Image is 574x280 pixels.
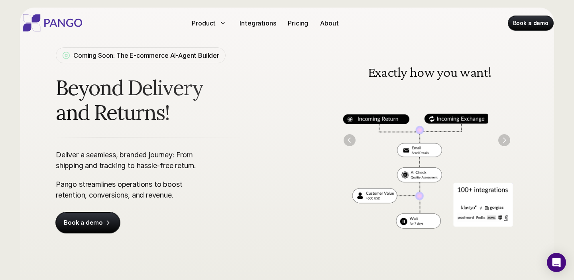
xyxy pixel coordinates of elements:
img: Back Arrow [344,134,356,146]
a: About [317,17,342,29]
p: Integrations [240,18,276,28]
p: Deliver a seamless, branded journey: From shipping and tracking to hassle-free return. [56,149,203,171]
img: Next Arrow [498,134,510,146]
a: Book a demo [508,16,553,30]
h3: Exactly how you want! [354,65,505,79]
div: Open Intercom Messenger [547,253,566,272]
p: Coming Soon: The E-commerce AI-Agent Builder [73,51,219,60]
p: About [320,18,338,28]
p: Book a demo [513,19,548,27]
img: Workflow for returns, delivery, shipping, and logistics management for e-commerce companies. The ... [338,48,521,232]
p: Pango streamlines operations to boost retention, conversions, and revenue. [56,179,203,200]
button: Next [498,134,510,146]
button: Previous [344,134,356,146]
p: Product [192,18,216,28]
p: Book a demo [64,219,102,227]
a: Integrations [236,17,279,29]
p: Pricing [288,18,308,28]
span: Beyond Delivery and Returns! [56,75,301,125]
a: Book a demo [56,212,120,233]
a: Pricing [285,17,311,29]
